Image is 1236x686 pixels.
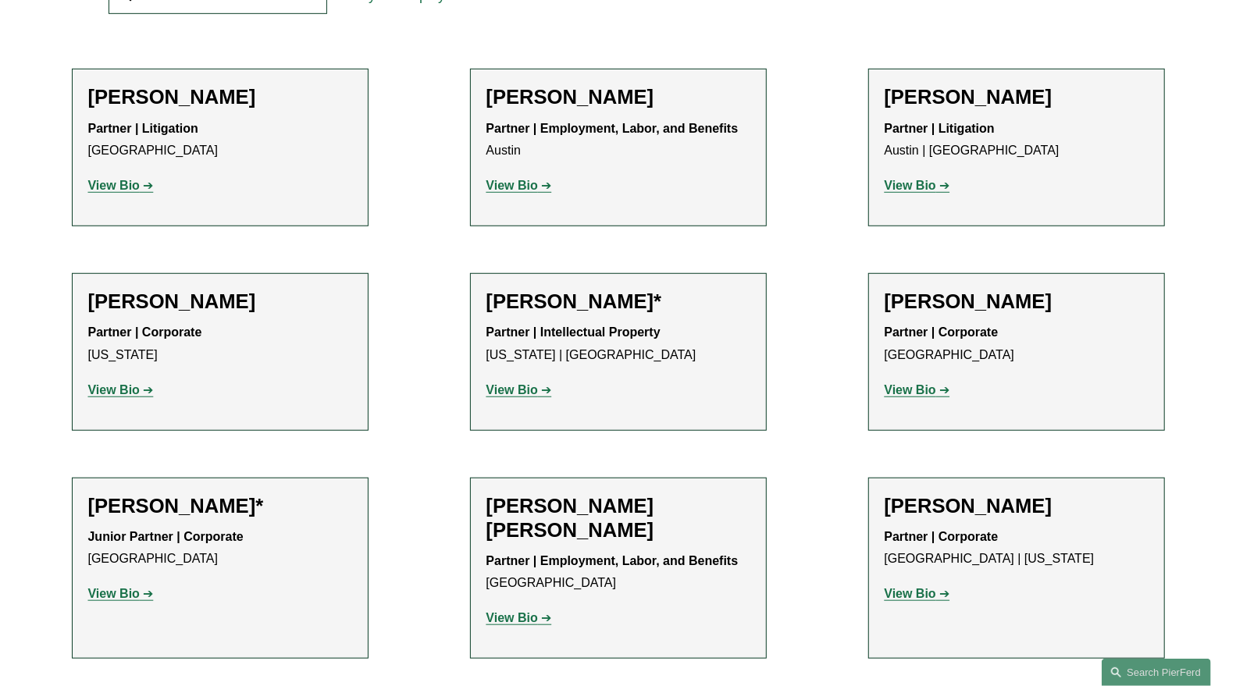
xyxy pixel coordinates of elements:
[486,122,739,135] strong: Partner | Employment, Labor, and Benefits
[486,118,750,163] p: Austin
[486,611,552,624] a: View Bio
[885,383,950,396] a: View Bio
[88,290,352,314] h2: [PERSON_NAME]
[88,325,202,339] strong: Partner | Corporate
[88,122,198,135] strong: Partner | Litigation
[88,530,244,543] strong: Junior Partner | Corporate
[88,587,140,600] strong: View Bio
[88,587,154,600] a: View Bio
[885,290,1149,314] h2: [PERSON_NAME]
[486,383,552,396] a: View Bio
[88,383,154,396] a: View Bio
[885,530,999,543] strong: Partner | Corporate
[486,494,750,542] h2: [PERSON_NAME] [PERSON_NAME]
[88,383,140,396] strong: View Bio
[885,179,950,192] a: View Bio
[486,322,750,367] p: [US_STATE] | [GEOGRAPHIC_DATA]
[486,554,739,567] strong: Partner | Employment, Labor, and Benefits
[885,587,936,600] strong: View Bio
[885,587,950,600] a: View Bio
[88,179,154,192] a: View Bio
[88,494,352,518] h2: [PERSON_NAME]*
[486,85,750,109] h2: [PERSON_NAME]
[885,322,1149,367] p: [GEOGRAPHIC_DATA]
[88,526,352,571] p: [GEOGRAPHIC_DATA]
[88,118,352,163] p: [GEOGRAPHIC_DATA]
[88,322,352,367] p: [US_STATE]
[885,122,995,135] strong: Partner | Litigation
[1102,659,1211,686] a: Search this site
[885,325,999,339] strong: Partner | Corporate
[486,179,538,192] strong: View Bio
[885,118,1149,163] p: Austin | [GEOGRAPHIC_DATA]
[885,85,1149,109] h2: [PERSON_NAME]
[486,179,552,192] a: View Bio
[885,494,1149,518] h2: [PERSON_NAME]
[88,85,352,109] h2: [PERSON_NAME]
[486,290,750,314] h2: [PERSON_NAME]*
[885,383,936,396] strong: View Bio
[486,611,538,624] strong: View Bio
[885,179,936,192] strong: View Bio
[885,526,1149,571] p: [GEOGRAPHIC_DATA] | [US_STATE]
[88,179,140,192] strong: View Bio
[486,383,538,396] strong: View Bio
[486,325,661,339] strong: Partner | Intellectual Property
[486,550,750,595] p: [GEOGRAPHIC_DATA]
